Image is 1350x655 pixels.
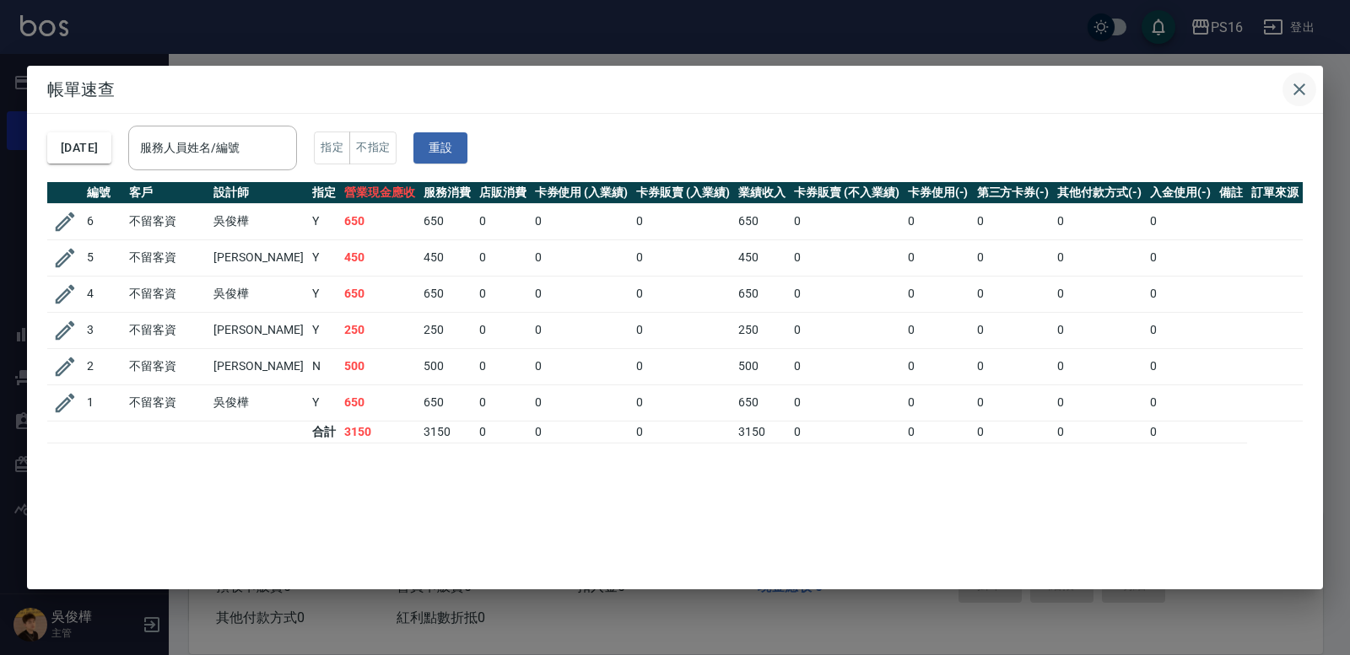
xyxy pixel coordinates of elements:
[349,132,397,164] button: 不指定
[419,384,475,421] td: 650
[904,276,973,312] td: 0
[308,203,340,239] td: Y
[632,312,734,348] td: 0
[209,312,308,348] td: [PERSON_NAME]
[1146,276,1215,312] td: 0
[125,348,209,384] td: 不留客資
[1053,421,1146,443] td: 0
[734,203,790,239] td: 650
[973,203,1054,239] td: 0
[47,132,111,164] button: [DATE]
[475,384,531,421] td: 0
[83,312,125,348] td: 3
[632,384,734,421] td: 0
[790,348,904,384] td: 0
[1146,239,1215,276] td: 0
[632,203,734,239] td: 0
[83,384,125,421] td: 1
[632,421,734,443] td: 0
[973,348,1054,384] td: 0
[209,348,308,384] td: [PERSON_NAME]
[475,312,531,348] td: 0
[340,348,419,384] td: 500
[531,421,633,443] td: 0
[340,182,419,204] th: 營業現金應收
[83,348,125,384] td: 2
[83,203,125,239] td: 6
[904,348,973,384] td: 0
[413,132,467,164] button: 重設
[209,203,308,239] td: 吳俊樺
[419,239,475,276] td: 450
[1053,182,1146,204] th: 其他付款方式(-)
[973,239,1054,276] td: 0
[1146,348,1215,384] td: 0
[1053,384,1146,421] td: 0
[125,312,209,348] td: 不留客資
[475,421,531,443] td: 0
[531,239,633,276] td: 0
[125,239,209,276] td: 不留客資
[209,276,308,312] td: 吳俊樺
[531,384,633,421] td: 0
[308,312,340,348] td: Y
[1053,203,1146,239] td: 0
[125,203,209,239] td: 不留客資
[734,421,790,443] td: 3150
[1146,312,1215,348] td: 0
[734,276,790,312] td: 650
[340,421,419,443] td: 3150
[419,348,475,384] td: 500
[904,384,973,421] td: 0
[973,384,1054,421] td: 0
[734,182,790,204] th: 業績收入
[314,132,350,164] button: 指定
[1053,348,1146,384] td: 0
[1215,182,1247,204] th: 備註
[973,421,1054,443] td: 0
[531,312,633,348] td: 0
[125,182,209,204] th: 客戶
[83,239,125,276] td: 5
[734,348,790,384] td: 500
[904,239,973,276] td: 0
[125,384,209,421] td: 不留客資
[632,348,734,384] td: 0
[475,182,531,204] th: 店販消費
[419,421,475,443] td: 3150
[734,239,790,276] td: 450
[531,203,633,239] td: 0
[790,203,904,239] td: 0
[308,239,340,276] td: Y
[340,276,419,312] td: 650
[419,182,475,204] th: 服務消費
[308,182,340,204] th: 指定
[790,276,904,312] td: 0
[419,312,475,348] td: 250
[1053,312,1146,348] td: 0
[308,348,340,384] td: N
[904,421,973,443] td: 0
[475,348,531,384] td: 0
[27,66,1323,113] h2: 帳單速查
[340,203,419,239] td: 650
[340,239,419,276] td: 450
[632,182,734,204] th: 卡券販賣 (入業績)
[308,276,340,312] td: Y
[790,182,904,204] th: 卡券販賣 (不入業績)
[340,384,419,421] td: 650
[904,312,973,348] td: 0
[209,239,308,276] td: [PERSON_NAME]
[790,312,904,348] td: 0
[419,203,475,239] td: 650
[125,276,209,312] td: 不留客資
[419,276,475,312] td: 650
[973,276,1054,312] td: 0
[1146,203,1215,239] td: 0
[209,384,308,421] td: 吳俊樺
[475,276,531,312] td: 0
[1247,182,1303,204] th: 訂單來源
[209,182,308,204] th: 設計師
[475,239,531,276] td: 0
[1053,276,1146,312] td: 0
